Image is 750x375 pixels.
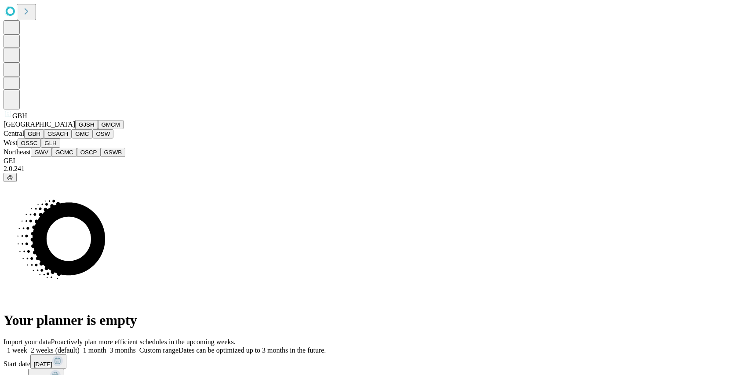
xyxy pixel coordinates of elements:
[75,120,98,129] button: GJSH
[110,346,136,354] span: 3 months
[83,346,106,354] span: 1 month
[98,120,124,129] button: GMCM
[4,130,24,137] span: Central
[4,173,17,182] button: @
[31,148,52,157] button: GWV
[31,346,80,354] span: 2 weeks (default)
[4,139,18,146] span: West
[4,338,51,346] span: Import your data
[12,112,27,120] span: GBH
[7,174,13,181] span: @
[4,354,746,369] div: Start date
[34,361,52,368] span: [DATE]
[4,165,746,173] div: 2.0.241
[139,346,178,354] span: Custom range
[4,120,75,128] span: [GEOGRAPHIC_DATA]
[4,312,746,328] h1: Your planner is empty
[7,346,27,354] span: 1 week
[41,138,60,148] button: GLH
[51,338,236,346] span: Proactively plan more efficient schedules in the upcoming weeks.
[44,129,72,138] button: GSACH
[4,157,746,165] div: GEI
[72,129,92,138] button: GMC
[52,148,77,157] button: GCMC
[24,129,44,138] button: GBH
[4,148,31,156] span: Northeast
[77,148,101,157] button: OSCP
[93,129,114,138] button: OSW
[178,346,326,354] span: Dates can be optimized up to 3 months in the future.
[101,148,126,157] button: GSWB
[30,354,66,369] button: [DATE]
[18,138,41,148] button: OSSC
